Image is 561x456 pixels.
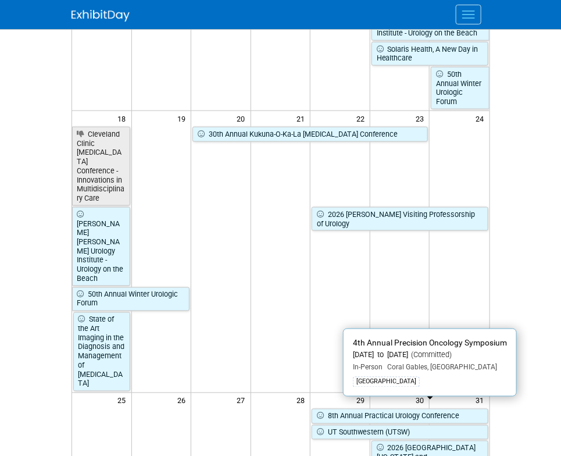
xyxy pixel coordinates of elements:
span: 30 [415,393,429,408]
span: In-Person [353,364,383,372]
span: (Committed) [408,351,452,359]
span: 23 [415,111,429,126]
a: 8th Annual Practical Urology Conference [312,409,488,424]
span: 20 [236,111,251,126]
a: 50th Annual Winter Urologic Forum [72,287,190,311]
a: UT Southwestern (UTSW) [312,425,488,440]
img: ExhibitDay [72,10,130,22]
span: 24 [475,111,489,126]
span: 28 [295,393,310,408]
span: 21 [295,111,310,126]
span: 22 [355,111,370,126]
a: [PERSON_NAME] [PERSON_NAME] Urology Institute - Urology on the Beach [72,207,130,286]
span: 25 [117,393,131,408]
a: State of the Art Imaging in the Diagnosis and Management of [MEDICAL_DATA] [73,312,130,391]
a: Cleveland Clinic [MEDICAL_DATA] Conference - Innovations in Multidisciplinary Care [72,127,130,206]
a: 50th Annual Winter Urologic Forum [431,67,489,109]
span: 29 [355,393,370,408]
a: Solaris Health, A New Day in Healthcare [371,42,488,66]
a: 2026 [PERSON_NAME] Visiting Professorship of Urology [312,207,488,231]
span: 27 [236,393,251,408]
span: Coral Gables, [GEOGRAPHIC_DATA] [383,364,497,372]
button: Menu [456,5,481,24]
span: 31 [475,393,489,408]
span: 19 [176,111,191,126]
span: 4th Annual Precision Oncology Symposium [353,339,507,348]
a: 30th Annual Kukuna-O-Ka-La [MEDICAL_DATA] Conference [192,127,428,142]
span: 26 [176,393,191,408]
div: [DATE] to [DATE] [353,351,507,361]
div: [GEOGRAPHIC_DATA] [353,377,420,387]
span: 18 [117,111,131,126]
